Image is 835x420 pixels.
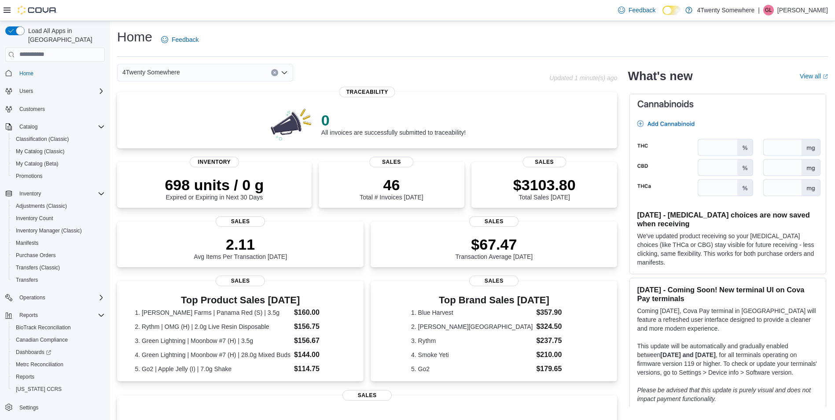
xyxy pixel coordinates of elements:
[16,252,56,259] span: Purchase Orders
[117,28,152,46] h1: Home
[135,350,291,359] dt: 4. Green Lightning | Moonbow #7 (H) | 28.0g Mixed Buds
[294,321,346,332] dd: $156.75
[9,237,108,249] button: Manifests
[9,249,108,262] button: Purchase Orders
[16,86,105,96] span: Users
[12,134,73,144] a: Classification (Classic)
[16,103,105,114] span: Customers
[9,145,108,158] button: My Catalog (Classic)
[16,276,38,284] span: Transfers
[19,312,38,319] span: Reports
[12,335,71,345] a: Canadian Compliance
[16,148,65,155] span: My Catalog (Classic)
[16,310,41,321] button: Reports
[12,262,63,273] a: Transfers (Classic)
[16,104,48,114] a: Customers
[294,350,346,360] dd: $144.00
[194,236,287,260] div: Avg Items Per Transaction [DATE]
[16,336,68,343] span: Canadian Compliance
[763,5,774,15] div: Glenn Liebau
[16,122,41,132] button: Catalog
[16,86,37,96] button: Users
[360,176,423,201] div: Total # Invoices [DATE]
[9,200,108,212] button: Adjustments (Classic)
[411,295,577,306] h3: Top Brand Sales [DATE]
[456,236,533,260] div: Transaction Average [DATE]
[294,307,346,318] dd: $160.00
[2,85,108,97] button: Users
[16,349,51,356] span: Dashboards
[216,276,265,286] span: Sales
[12,213,105,224] span: Inventory Count
[522,157,566,167] span: Sales
[16,188,44,199] button: Inventory
[12,275,41,285] a: Transfers
[2,67,108,80] button: Home
[158,31,202,48] a: Feedback
[16,173,43,180] span: Promotions
[12,201,70,211] a: Adjustments (Classic)
[2,291,108,304] button: Operations
[342,390,392,401] span: Sales
[9,371,108,383] button: Reports
[16,292,49,303] button: Operations
[19,88,33,95] span: Users
[12,384,105,394] span: Washington CCRS
[513,176,576,201] div: Total Sales [DATE]
[662,6,681,15] input: Dark Mode
[16,188,105,199] span: Inventory
[536,321,577,332] dd: $324.50
[12,146,68,157] a: My Catalog (Classic)
[281,69,288,76] button: Open list of options
[12,158,62,169] a: My Catalog (Beta)
[614,1,659,19] a: Feedback
[190,157,239,167] span: Inventory
[12,201,105,211] span: Adjustments (Classic)
[16,227,82,234] span: Inventory Manager (Classic)
[194,236,287,253] p: 2.11
[2,103,108,115] button: Customers
[135,295,346,306] h3: Top Product Sales [DATE]
[135,336,291,345] dt: 3. Green Lightning | Moonbow #7 (H) | 3.5g
[12,250,59,261] a: Purchase Orders
[16,402,42,413] a: Settings
[637,232,819,267] p: We've updated product receiving so your [MEDICAL_DATA] choices (like THCa or CBG) stay visible fo...
[469,216,519,227] span: Sales
[16,122,105,132] span: Catalog
[12,359,67,370] a: Metrc Reconciliation
[9,170,108,182] button: Promotions
[758,5,760,15] p: |
[19,70,33,77] span: Home
[411,350,533,359] dt: 4. Smoke Yeti
[2,188,108,200] button: Inventory
[12,171,46,181] a: Promotions
[370,157,413,167] span: Sales
[9,346,108,358] a: Dashboards
[19,404,38,411] span: Settings
[18,6,57,15] img: Cova
[9,383,108,395] button: [US_STATE] CCRS
[9,358,108,371] button: Metrc Reconciliation
[697,5,754,15] p: 4Twenty Somewhere
[135,322,291,331] dt: 2. Rythm | OMG (H) | 2.0g Live Resin Disposable
[12,384,65,394] a: [US_STATE] CCRS
[12,262,105,273] span: Transfers (Classic)
[9,262,108,274] button: Transfers (Classic)
[637,210,819,228] h3: [DATE] - [MEDICAL_DATA] choices are now saved when receiving
[12,275,105,285] span: Transfers
[16,203,67,210] span: Adjustments (Classic)
[536,350,577,360] dd: $210.00
[12,146,105,157] span: My Catalog (Classic)
[513,176,576,194] p: $3103.80
[12,225,85,236] a: Inventory Manager (Classic)
[12,322,74,333] a: BioTrack Reconciliation
[9,225,108,237] button: Inventory Manager (Classic)
[9,212,108,225] button: Inventory Count
[12,372,38,382] a: Reports
[660,351,715,358] strong: [DATE] and [DATE]
[16,160,59,167] span: My Catalog (Beta)
[637,306,819,333] p: Coming [DATE], Cova Pay terminal in [GEOGRAPHIC_DATA] will feature a refreshed user interface des...
[172,35,199,44] span: Feedback
[9,274,108,286] button: Transfers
